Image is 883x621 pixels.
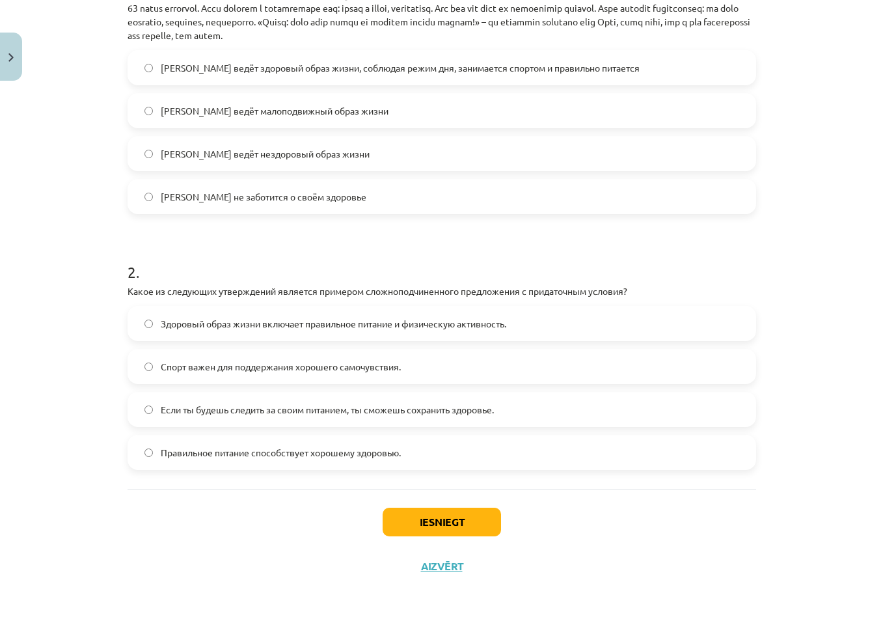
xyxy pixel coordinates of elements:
span: Здоровый образ жизни включает правильное питание и физическую активность. [161,317,506,331]
span: Спорт важен для поддержания хорошего самочувствия. [161,360,401,374]
span: [PERSON_NAME] ведёт нездоровый образ жизни [161,147,370,161]
span: Правильное питание способствует хорошему здоровью. [161,446,401,460]
input: Если ты будешь следить за своим питанием, ты сможешь сохранить здоровье. [144,406,153,414]
span: [PERSON_NAME] ведёт малоподвижный образ жизни [161,104,388,118]
span: [PERSON_NAME] не заботится о своём здоровье [161,190,366,204]
input: [PERSON_NAME] ведёт малоподвижный образ жизни [144,107,153,115]
input: [PERSON_NAME] ведёт здоровый образ жизни, соблюдая режим дня, занимается спортом и правильно пита... [144,64,153,72]
img: icon-close-lesson-0947bae3869378f0d4975bcd49f059093ad1ed9edebbc8119c70593378902aed.svg [8,53,14,62]
button: Iesniegt [383,508,501,536]
input: Правильное питание способствует хорошему здоровью. [144,448,153,457]
p: Какое из следующих утверждений является примером сложноподчиненного предложения с придаточным усл... [128,284,756,298]
button: Aizvērt [417,560,467,573]
h1: 2 . [128,240,756,281]
input: Спорт важен для поддержания хорошего самочувствия. [144,363,153,371]
span: Если ты будешь следить за своим питанием, ты сможешь сохранить здоровье. [161,403,494,417]
input: [PERSON_NAME] не заботится о своём здоровье [144,193,153,201]
input: Здоровый образ жизни включает правильное питание и физическую активность. [144,320,153,328]
input: [PERSON_NAME] ведёт нездоровый образ жизни [144,150,153,158]
span: [PERSON_NAME] ведёт здоровый образ жизни, соблюдая режим дня, занимается спортом и правильно пита... [161,61,640,75]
